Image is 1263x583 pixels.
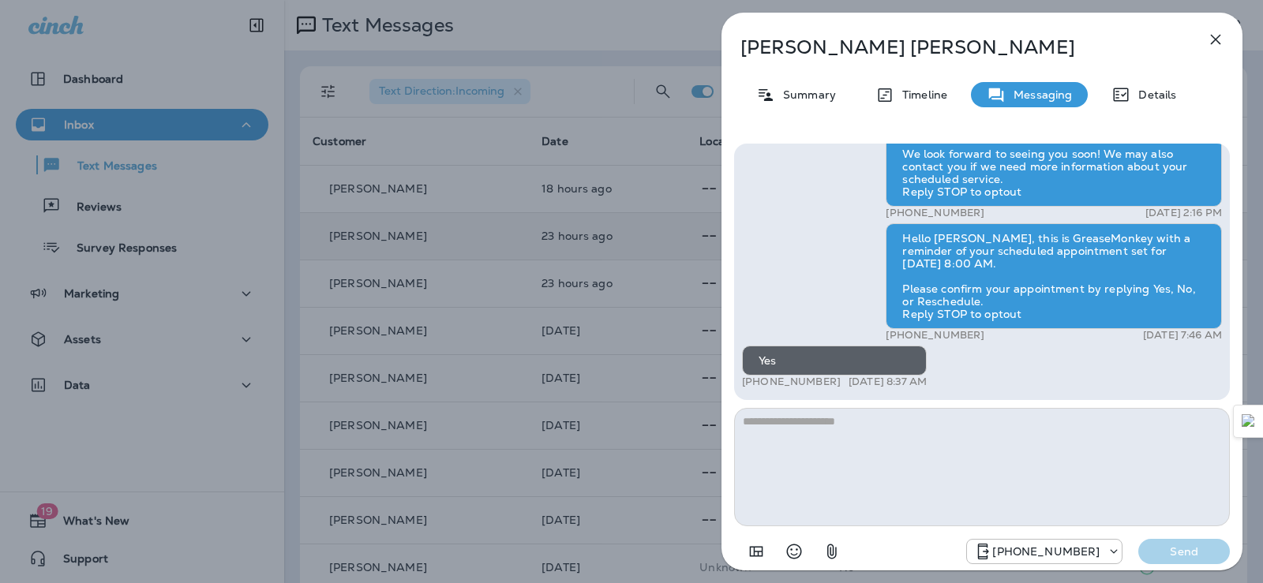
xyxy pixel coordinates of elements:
button: Select an emoji [778,536,810,567]
p: [DATE] 2:16 PM [1145,207,1222,219]
p: [PHONE_NUMBER] [992,545,1100,558]
p: [DATE] 7:46 AM [1143,329,1222,342]
img: Detect Auto [1242,414,1256,428]
p: [PHONE_NUMBER] [886,207,984,219]
p: [PHONE_NUMBER] [886,329,984,342]
p: [PERSON_NAME] [PERSON_NAME] [740,36,1171,58]
p: Timeline [894,88,947,101]
div: +1 (830) 223-2883 [967,542,1122,561]
p: Messaging [1006,88,1072,101]
p: Details [1130,88,1176,101]
p: Summary [775,88,836,101]
button: Add in a premade template [740,536,772,567]
p: [DATE] 8:37 AM [849,376,927,388]
div: Hello [PERSON_NAME], this is GreaseMonkey with a reminder of your scheduled appointment set for [... [886,223,1222,329]
p: [PHONE_NUMBER] [742,376,841,388]
div: Yes [742,346,927,376]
